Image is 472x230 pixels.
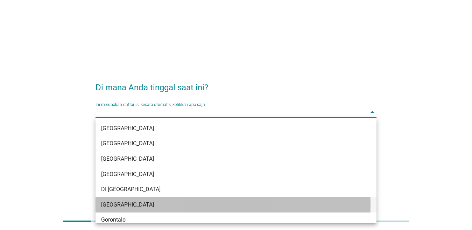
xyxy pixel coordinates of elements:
div: Gorontalo [101,216,348,224]
div: [GEOGRAPHIC_DATA] [101,201,348,209]
div: [GEOGRAPHIC_DATA] [101,170,348,179]
div: DI [GEOGRAPHIC_DATA] [101,185,348,194]
div: [GEOGRAPHIC_DATA] [101,155,348,163]
input: Ini merupakan daftar isi secara otomatis, ketikkan apa saja [96,106,367,118]
i: arrow_drop_down [368,108,376,116]
div: [GEOGRAPHIC_DATA] [101,139,348,148]
div: [GEOGRAPHIC_DATA] [101,124,348,133]
h2: Di mana Anda tinggal saat ini? [96,74,376,94]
